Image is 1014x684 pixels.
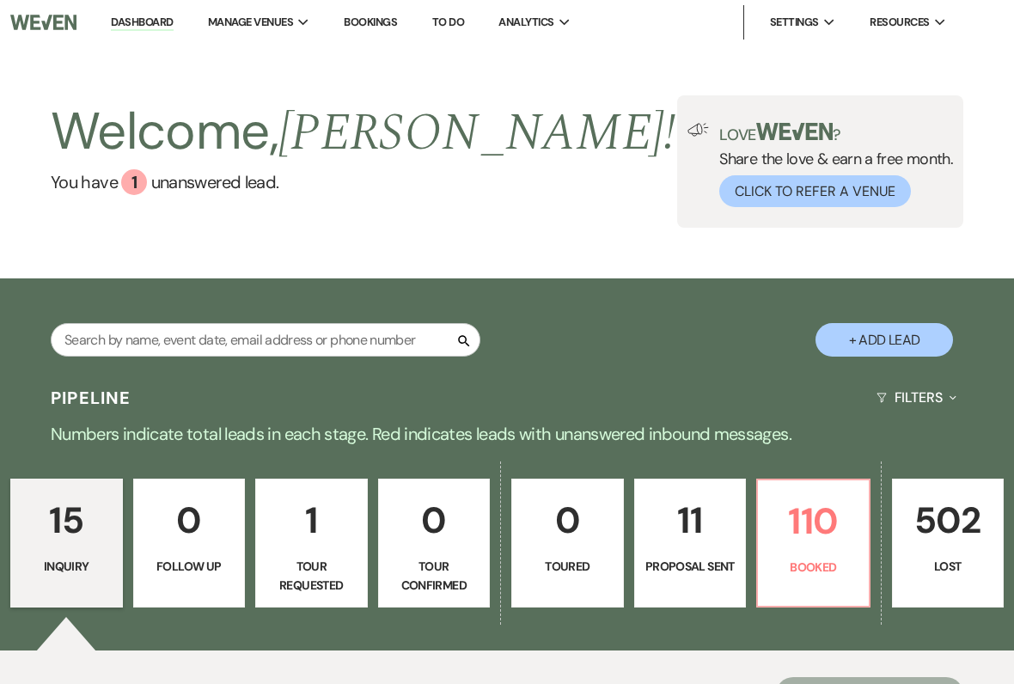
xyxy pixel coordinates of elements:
p: 1 [266,492,357,549]
a: 1Tour Requested [255,479,368,608]
p: 0 [144,492,235,549]
h2: Welcome, [51,95,675,169]
p: Tour Requested [266,557,357,595]
h3: Pipeline [51,386,131,410]
button: + Add Lead [815,323,953,357]
button: Filters [870,375,963,420]
div: 1 [121,169,147,195]
a: Bookings [344,15,397,29]
p: 11 [645,492,736,549]
p: Love ? [719,123,953,143]
img: weven-logo-green.svg [756,123,833,140]
a: Dashboard [111,15,173,31]
p: 0 [522,492,613,549]
p: Proposal Sent [645,557,736,576]
a: 15Inquiry [10,479,123,608]
p: Tour Confirmed [389,557,480,595]
a: You have 1 unanswered lead. [51,169,675,195]
span: [PERSON_NAME] ! [278,94,675,173]
span: Settings [770,14,819,31]
span: Resources [870,14,929,31]
p: 0 [389,492,480,549]
p: Follow Up [144,557,235,576]
a: 0Tour Confirmed [378,479,491,608]
p: 15 [21,492,112,549]
a: 502Lost [892,479,1005,608]
p: 502 [903,492,993,549]
img: Weven Logo [10,4,76,40]
a: 0Toured [511,479,624,608]
p: 110 [768,492,858,550]
span: Manage Venues [208,14,293,31]
img: loud-speaker-illustration.svg [687,123,709,137]
input: Search by name, event date, email address or phone number [51,323,480,357]
button: Click to Refer a Venue [719,175,911,207]
a: 11Proposal Sent [634,479,747,608]
p: Inquiry [21,557,112,576]
p: Lost [903,557,993,576]
div: Share the love & earn a free month. [709,123,953,207]
p: Booked [768,558,858,577]
span: Analytics [498,14,553,31]
p: Toured [522,557,613,576]
a: 110Booked [756,479,870,608]
a: To Do [432,15,464,29]
a: 0Follow Up [133,479,246,608]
